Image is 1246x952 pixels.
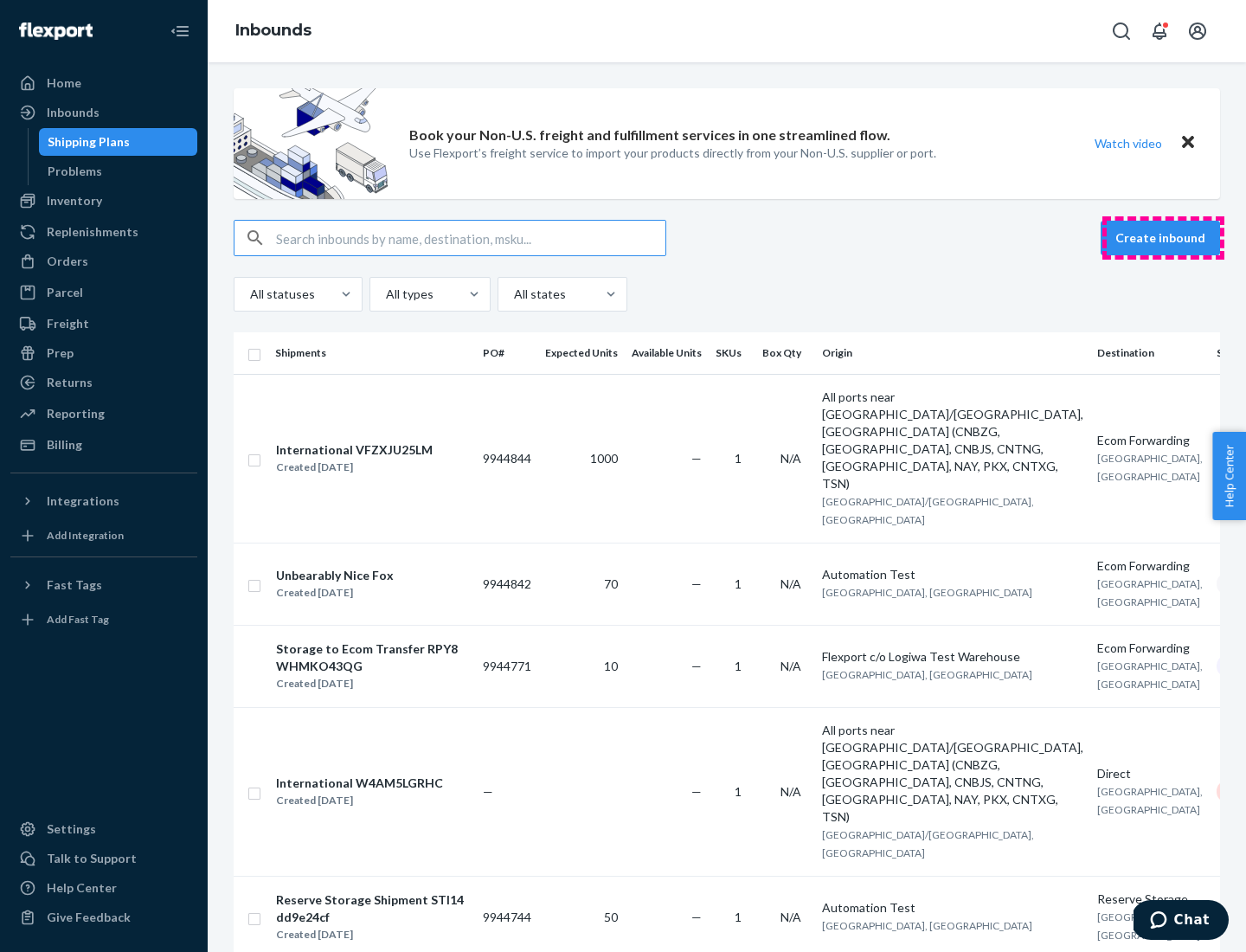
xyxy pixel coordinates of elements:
[691,784,702,799] span: —
[47,344,74,362] div: Prep
[19,23,93,40] img: Flexport logo
[47,315,89,332] div: Freight
[10,522,197,550] a: Add Integration
[1097,659,1203,691] span: [GEOGRAPHIC_DATA], [GEOGRAPHIC_DATA]
[1097,577,1203,608] span: [GEOGRAPHIC_DATA], [GEOGRAPHIC_DATA]
[590,451,618,466] span: 1000
[1101,221,1220,255] button: Create inbound
[47,74,81,92] div: Home
[691,659,702,673] span: —
[47,820,96,838] div: Settings
[47,879,117,897] div: Help Center
[604,910,618,924] span: 50
[735,910,742,924] span: 1
[1177,131,1199,156] button: Close
[47,612,109,627] div: Add Fast Tag
[47,909,131,926] div: Give Feedback
[1097,557,1203,575] div: Ecom Forwarding
[48,133,130,151] div: Shipping Plans
[709,332,755,374] th: SKUs
[39,128,198,156] a: Shipping Plans
[10,400,197,428] a: Reporting
[755,332,815,374] th: Box Qty
[10,845,197,872] button: Talk to Support
[47,528,124,543] div: Add Integration
[163,14,197,48] button: Close Navigation
[822,668,1032,681] span: [GEOGRAPHIC_DATA], [GEOGRAPHIC_DATA]
[47,223,138,241] div: Replenishments
[1097,640,1203,657] div: Ecom Forwarding
[691,576,702,591] span: —
[1142,14,1177,48] button: Open notifications
[10,571,197,599] button: Fast Tags
[268,332,476,374] th: Shipments
[10,815,197,843] a: Settings
[10,606,197,634] a: Add Fast Tag
[476,543,538,625] td: 9944842
[235,21,311,40] a: Inbounds
[1097,785,1203,816] span: [GEOGRAPHIC_DATA], [GEOGRAPHIC_DATA]
[276,926,468,943] div: Created [DATE]
[1104,14,1139,48] button: Open Search Box
[10,187,197,215] a: Inventory
[476,332,538,374] th: PO#
[822,722,1083,826] div: All ports near [GEOGRAPHIC_DATA]/[GEOGRAPHIC_DATA], [GEOGRAPHIC_DATA] (CNBZG, [GEOGRAPHIC_DATA], ...
[48,163,102,180] div: Problems
[47,284,83,301] div: Parcel
[10,99,197,126] a: Inbounds
[604,576,618,591] span: 70
[780,576,801,591] span: N/A
[47,576,102,594] div: Fast Tags
[822,566,1083,583] div: Automation Test
[248,286,250,303] input: All statuses
[47,192,102,209] div: Inventory
[735,451,742,466] span: 1
[222,6,325,56] ol: breadcrumbs
[47,850,137,867] div: Talk to Support
[10,69,197,97] a: Home
[47,436,82,453] div: Billing
[10,248,197,275] a: Orders
[780,910,801,924] span: N/A
[276,640,468,675] div: Storage to Ecom Transfer RPY8WHMKO43QG
[822,389,1083,492] div: All ports near [GEOGRAPHIC_DATA]/[GEOGRAPHIC_DATA], [GEOGRAPHIC_DATA] (CNBZG, [GEOGRAPHIC_DATA], ...
[1134,900,1229,943] iframe: Opens a widget where you can chat to one of our agents
[276,441,433,459] div: International VFZXJU25LM
[735,576,742,591] span: 1
[1097,765,1203,782] div: Direct
[780,659,801,673] span: N/A
[276,675,468,692] div: Created [DATE]
[822,495,1034,526] span: [GEOGRAPHIC_DATA]/[GEOGRAPHIC_DATA], [GEOGRAPHIC_DATA]
[47,104,100,121] div: Inbounds
[604,659,618,673] span: 10
[10,218,197,246] a: Replenishments
[276,891,468,926] div: Reserve Storage Shipment STI14dd9e24cf
[483,784,493,799] span: —
[409,125,890,145] p: Book your Non-U.S. freight and fulfillment services in one streamlined flow.
[276,221,665,255] input: Search inbounds by name, destination, msku...
[780,451,801,466] span: N/A
[10,487,197,515] button: Integrations
[822,586,1032,599] span: [GEOGRAPHIC_DATA], [GEOGRAPHIC_DATA]
[538,332,625,374] th: Expected Units
[512,286,514,303] input: All states
[276,775,443,792] div: International W4AM5LGRHC
[625,332,709,374] th: Available Units
[47,492,119,510] div: Integrations
[10,369,197,396] a: Returns
[384,286,386,303] input: All types
[1212,432,1246,520] button: Help Center
[815,332,1090,374] th: Origin
[1097,452,1203,483] span: [GEOGRAPHIC_DATA], [GEOGRAPHIC_DATA]
[276,792,443,809] div: Created [DATE]
[1097,432,1203,449] div: Ecom Forwarding
[39,158,198,185] a: Problems
[1097,910,1203,942] span: [GEOGRAPHIC_DATA], [GEOGRAPHIC_DATA]
[276,584,394,601] div: Created [DATE]
[822,899,1083,917] div: Automation Test
[276,567,394,584] div: Unbearably Nice Fox
[822,919,1032,932] span: [GEOGRAPHIC_DATA], [GEOGRAPHIC_DATA]
[47,405,105,422] div: Reporting
[1083,131,1173,156] button: Watch video
[1090,332,1210,374] th: Destination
